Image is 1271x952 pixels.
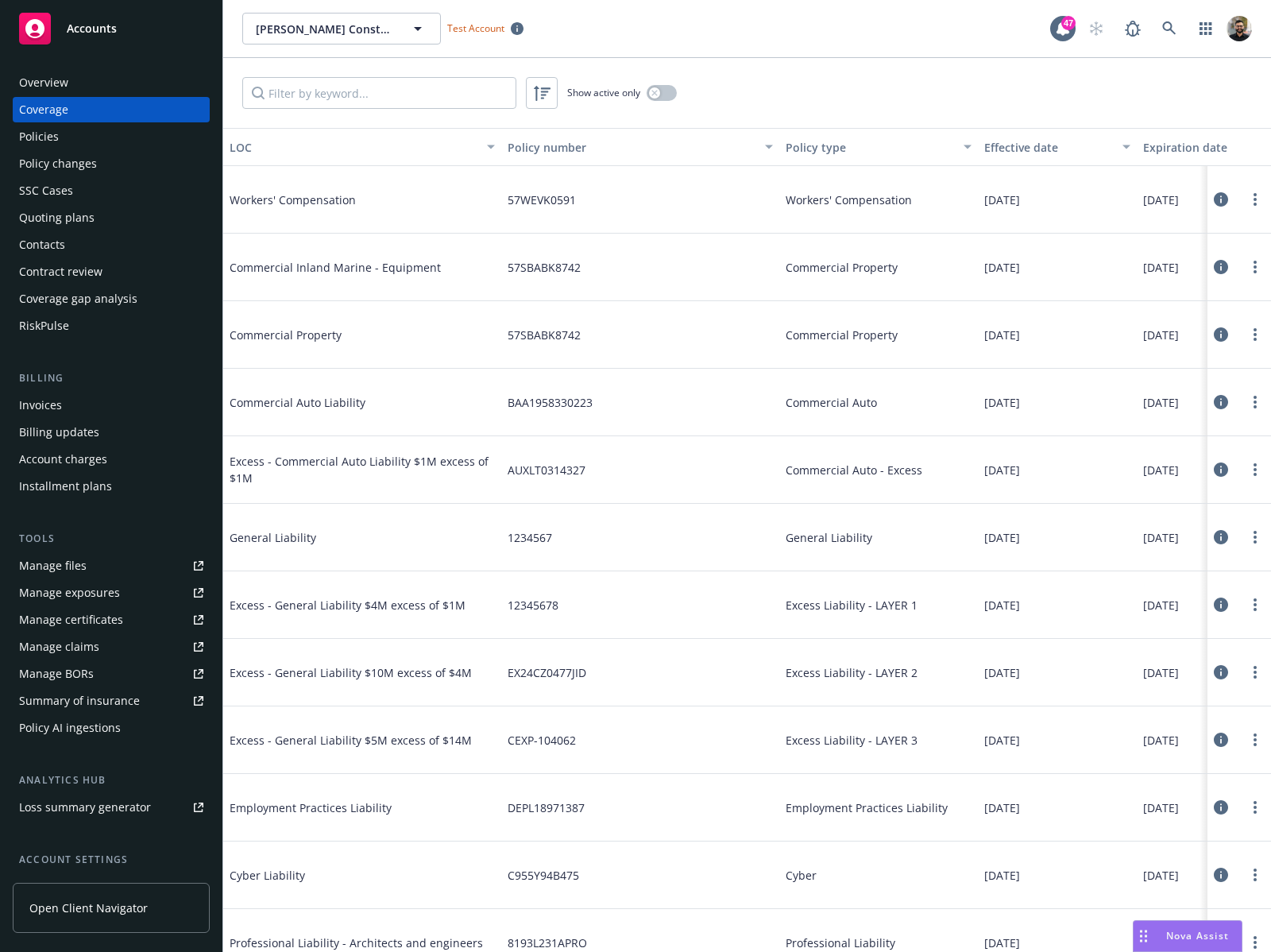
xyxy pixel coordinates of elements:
div: Summary of insurance [19,688,140,714]
span: [DATE] [984,664,1020,681]
a: more [1246,595,1265,614]
span: Commercial Property [230,327,468,343]
a: Manage exposures [13,580,210,606]
a: more [1246,730,1265,749]
span: 57WEVK0591 [508,192,576,208]
div: LOC [230,139,477,156]
a: more [1246,528,1265,547]
span: Excess - General Liability $5M excess of $14M [230,732,472,749]
span: Commercial Inland Marine - Equipment [230,259,468,276]
span: Professional Liability [786,935,895,951]
a: Manage BORs [13,661,210,687]
a: Policy AI ingestions [13,715,210,741]
img: photo [1227,16,1252,41]
button: [PERSON_NAME] Construction [242,13,441,45]
a: SSC Cases [13,178,210,203]
div: RiskPulse [19,313,69,339]
a: more [1246,460,1265,479]
div: Effective date [984,139,1113,156]
span: Commercial Auto Liability [230,394,468,411]
a: Invoices [13,393,210,418]
div: Account charges [19,447,107,472]
span: Excess Liability - LAYER 2 [786,664,918,681]
span: [DATE] [984,394,1020,411]
a: Contacts [13,232,210,257]
a: Policy changes [13,151,210,176]
button: Effective date [978,128,1137,166]
span: [DATE] [1143,259,1179,276]
div: Policy AI ingestions [19,715,121,741]
span: Excess Liability - LAYER 1 [786,597,918,613]
input: Filter by keyword... [242,77,516,109]
div: Overview [19,70,68,95]
a: Report a Bug [1117,13,1149,45]
span: Excess - General Liability $4M excess of $1M [230,597,468,613]
span: Commercial Auto - Excess [786,462,922,478]
span: Excess - Commercial Auto Liability $1M excess of $1M [230,453,495,486]
a: more [1246,190,1265,209]
div: Installment plans [19,474,112,499]
span: Workers' Compensation [230,192,468,208]
button: Policy number [501,128,779,166]
span: Test Account [441,20,530,37]
span: [DATE] [1143,732,1179,749]
a: more [1246,865,1265,884]
div: Policies [19,124,59,149]
div: Policy type [786,139,954,156]
span: 12345678 [508,597,558,613]
div: Analytics hub [13,772,210,788]
div: Coverage [19,97,68,122]
button: Policy type [779,128,978,166]
a: Policies [13,124,210,149]
span: General Liability [786,529,872,546]
a: Account charges [13,447,210,472]
div: Policy changes [19,151,97,176]
div: Contract review [19,259,102,284]
span: AUXLT0314327 [508,462,585,478]
span: [DATE] [984,732,1020,749]
span: Nova Assist [1166,929,1229,942]
a: more [1246,325,1265,344]
span: [DATE] [1143,799,1179,816]
div: Tools [13,531,210,547]
span: [DATE] [984,799,1020,816]
span: [DATE] [984,867,1020,884]
span: 57SBABK8742 [508,327,581,343]
span: [DATE] [1143,664,1179,681]
span: Test Account [447,21,504,35]
a: more [1246,663,1265,682]
span: Commercial Property [786,327,898,343]
span: [DATE] [1143,462,1179,478]
a: Search [1153,13,1185,45]
a: RiskPulse [13,313,210,339]
span: 1234567 [508,529,552,546]
span: EX24CZ0477JID [508,664,586,681]
a: more [1246,798,1265,817]
a: Manage certificates [13,607,210,633]
div: Manage certificates [19,607,123,633]
span: Commercial Auto [786,394,877,411]
span: Show active only [567,86,640,99]
span: [DATE] [984,529,1020,546]
span: Open Client Navigator [29,900,148,916]
span: [DATE] [984,192,1020,208]
span: Cyber Liability [230,867,468,884]
span: General Liability [230,529,468,546]
a: Coverage gap analysis [13,286,210,312]
span: [DATE] [984,259,1020,276]
button: LOC [223,128,501,166]
span: [DATE] [984,597,1020,613]
a: Switch app [1190,13,1222,45]
button: Nova Assist [1133,920,1242,952]
div: Account settings [13,852,210,868]
span: BAA1958330223 [508,394,593,411]
span: Excess - General Liability $10M excess of $4M [230,664,472,681]
a: Manage files [13,553,210,579]
span: [PERSON_NAME] Construction [256,21,393,37]
a: Manage claims [13,634,210,660]
div: Billing [13,370,210,386]
div: Policy number [508,139,755,156]
a: Installment plans [13,474,210,499]
a: Billing updates [13,420,210,445]
span: Employment Practices Liability [786,799,948,816]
